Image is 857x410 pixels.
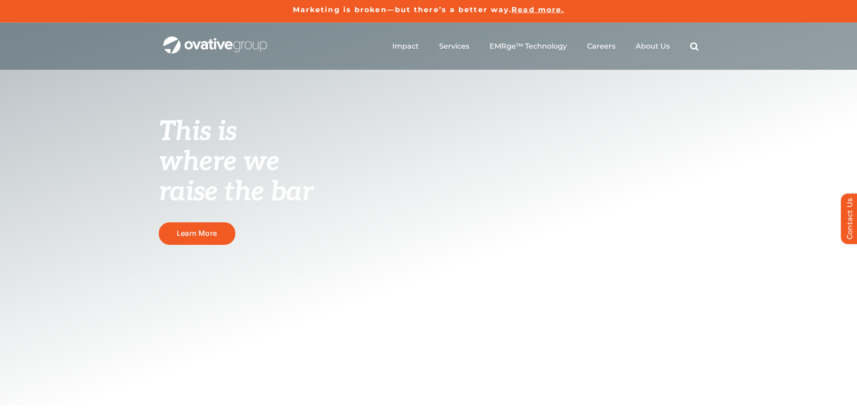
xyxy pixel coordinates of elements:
span: Learn More [177,229,217,238]
a: Read more. [512,5,564,14]
a: EMRge™ Technology [489,42,567,51]
span: where we raise the bar [159,146,313,208]
a: Services [439,42,469,51]
a: About Us [636,42,670,51]
a: Impact [392,42,419,51]
a: OG_Full_horizontal_WHT [163,36,267,44]
a: Careers [587,42,615,51]
span: This is [159,116,237,148]
a: Search [690,42,699,51]
a: Marketing is broken—but there’s a better way. [293,5,512,14]
a: Learn More [159,222,235,244]
nav: Menu [392,32,699,61]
